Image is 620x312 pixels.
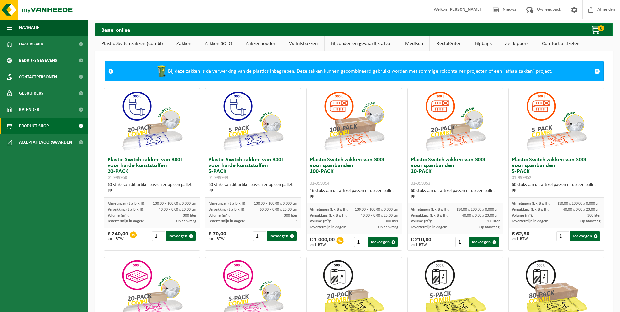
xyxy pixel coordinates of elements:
img: WB-0240-HPE-GN-50.png [155,65,168,78]
span: excl. BTW [310,243,335,247]
a: Comfort artikelen [535,36,586,51]
span: 01-999950 [108,175,127,180]
a: Medisch [398,36,429,51]
a: Zakken SOLO [198,36,239,51]
span: Afmetingen (L x B x H): [512,202,550,206]
span: Afmetingen (L x B x H): [209,202,246,206]
span: 01-999954 [310,181,329,186]
a: Zakkenhouder [239,36,282,51]
span: 130.00 x 100.00 x 0.000 cm [456,208,500,212]
span: 130.00 x 100.00 x 0.000 cm [557,202,601,206]
a: Zelfkippers [498,36,535,51]
div: PP [411,194,500,200]
span: Verpakking (L x B x H): [411,214,448,217]
span: Gebruikers [19,85,43,101]
span: Afmetingen (L x B x H): [411,208,449,212]
span: Volume (m³): [209,214,230,217]
span: Levertermijn in dagen: [209,219,245,223]
span: Op aanvraag [378,225,398,229]
a: Bijzonder en gevaarlijk afval [325,36,398,51]
h3: Plastic Switch zakken van 300L voor harde kunststoffen 20-PACK [108,157,196,181]
img: 01-999950 [119,88,185,154]
a: Sluit melding [591,61,603,81]
div: PP [209,188,297,194]
span: 130.00 x 100.00 x 0.000 cm [355,208,398,212]
a: Plastic Switch zakken (combi) [95,36,170,51]
div: € 70,00 [209,231,226,241]
span: Verpakking (L x B x H): [209,208,245,212]
span: Dashboard [19,36,43,52]
span: Contactpersonen [19,69,57,85]
a: Vuilnisbakken [282,36,324,51]
span: Bedrijfsgegevens [19,52,57,69]
div: PP [108,188,196,194]
h3: Plastic Switch zakken van 300L voor harde kunststoffen 5-PACK [209,157,297,181]
a: Bigbags [468,36,498,51]
h3: Plastic Switch zakken van 300L voor spanbanden 20-PACK [411,157,500,186]
span: 40.00 x 0.00 x 23.00 cm [563,208,601,212]
a: Recipiënten [430,36,468,51]
span: 300 liter [183,214,196,217]
div: Bij deze zakken is de verwerking van de plastics inbegrepen. Deze zakken kunnen gecombineerd gebr... [117,61,591,81]
span: 40.00 x 0.00 x 23.00 cm [361,214,398,217]
button: Toevoegen [267,231,297,241]
span: 300 liter [385,219,398,223]
span: Afmetingen (L x B x H): [310,208,348,212]
button: Toevoegen [368,237,398,247]
span: Volume (m³): [310,219,331,223]
div: € 62,50 [512,231,529,241]
span: Kalender [19,101,39,118]
span: 40.00 x 0.00 x 23.00 cm [462,214,500,217]
span: Op aanvraag [580,219,601,223]
span: Afmetingen (L x B x H): [108,202,145,206]
span: Levertermijn in dagen: [411,225,447,229]
span: 01-999952 [512,175,531,180]
span: 01-999953 [411,181,430,186]
button: 0 [580,23,613,36]
div: PP [512,188,601,194]
img: 01-999952 [524,88,589,154]
div: PP [310,194,399,200]
span: 130.00 x 100.00 x 0.000 cm [254,202,297,206]
span: 130.00 x 100.00 x 0.000 cm [153,202,196,206]
input: 1 [354,237,367,247]
div: 60 stuks van dit artikel passen er op een pallet [108,182,196,194]
span: 60.00 x 0.00 x 23.00 cm [260,208,297,212]
span: 300 liter [486,219,500,223]
span: 01-999949 [209,175,228,180]
span: excl. BTW [512,237,529,241]
img: 01-999953 [423,88,488,154]
span: Levertermijn in dagen: [310,225,346,229]
h3: Plastic Switch zakken van 300L voor spanbanden 100-PACK [310,157,399,186]
span: excl. BTW [108,237,128,241]
span: Verpakking (L x B x H): [310,214,347,217]
span: Verpakking (L x B x H): [108,208,144,212]
span: Navigatie [19,20,39,36]
span: 300 liter [284,214,297,217]
span: Levertermijn in dagen: [108,219,144,223]
button: Toevoegen [570,231,600,241]
span: 0 [598,25,604,31]
div: € 210,00 [411,237,431,247]
span: Levertermijn in dagen: [512,219,548,223]
input: 1 [253,231,266,241]
span: Verpakking (L x B x H): [512,208,549,212]
div: 60 stuks van dit artikel passen er op een pallet [512,182,601,194]
a: Zakken [170,36,198,51]
span: excl. BTW [209,237,226,241]
input: 1 [556,231,569,241]
button: Toevoegen [166,231,196,241]
span: Op aanvraag [479,225,500,229]
input: 1 [152,231,165,241]
strong: [PERSON_NAME] [448,7,481,12]
span: Volume (m³): [512,214,533,217]
div: 60 stuks van dit artikel passen er op een pallet [209,182,297,194]
span: Volume (m³): [108,214,129,217]
img: 01-999954 [321,88,387,154]
div: 16 stuks van dit artikel passen er op een pallet [310,188,399,200]
div: € 1 000,00 [310,237,335,247]
span: Acceptatievoorwaarden [19,134,72,150]
span: Volume (m³): [411,219,432,223]
span: 300 liter [587,214,601,217]
button: Toevoegen [469,237,499,247]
